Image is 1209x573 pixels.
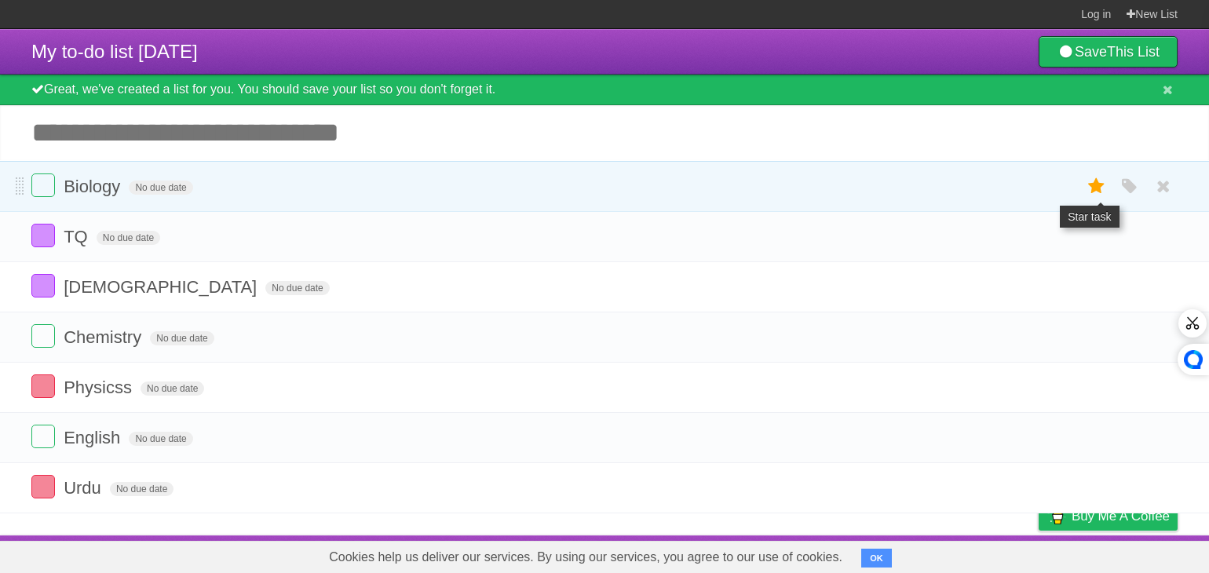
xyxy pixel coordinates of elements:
a: Buy me a coffee [1039,502,1178,531]
a: About [830,539,863,569]
span: No due date [129,432,192,446]
label: Done [31,224,55,247]
a: Terms [965,539,999,569]
span: Chemistry [64,327,145,347]
span: No due date [97,231,160,245]
a: Suggest a feature [1079,539,1178,569]
label: Done [31,173,55,197]
a: SaveThis List [1039,36,1178,68]
span: No due date [110,482,173,496]
span: English [64,428,124,447]
img: Buy me a coffee [1046,502,1068,529]
span: TQ [64,227,92,246]
span: Physicss [64,378,136,397]
span: Buy me a coffee [1072,502,1170,530]
span: No due date [129,181,192,195]
label: Done [31,324,55,348]
label: Done [31,425,55,448]
span: Urdu [64,478,105,498]
a: Privacy [1018,539,1059,569]
span: Biology [64,177,124,196]
a: Developers [882,539,945,569]
label: Done [31,475,55,498]
label: Star task [1082,173,1112,199]
span: Cookies help us deliver our services. By using our services, you agree to our use of cookies. [313,542,858,573]
button: OK [861,549,892,568]
span: No due date [265,281,329,295]
b: This List [1107,44,1160,60]
label: Done [31,374,55,398]
span: [DEMOGRAPHIC_DATA] [64,277,261,297]
span: No due date [150,331,214,345]
label: Done [31,274,55,297]
span: No due date [141,381,204,396]
span: My to-do list [DATE] [31,41,198,62]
